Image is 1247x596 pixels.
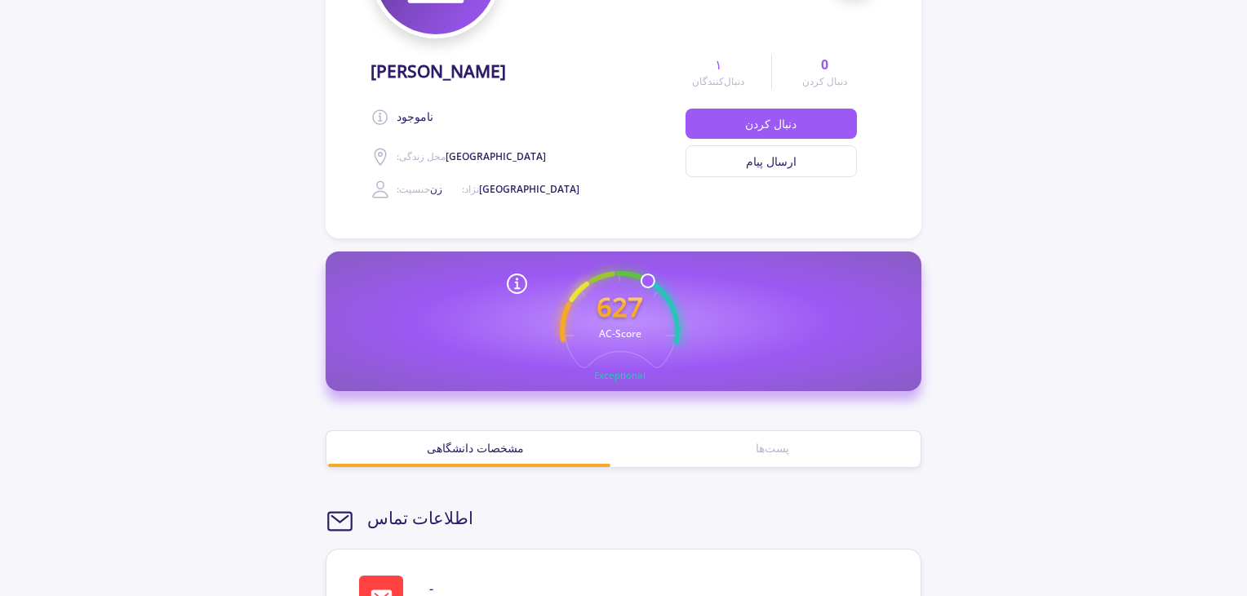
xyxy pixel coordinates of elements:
[479,182,579,196] font: [GEOGRAPHIC_DATA]
[397,109,433,124] font: ناموجود
[430,182,442,196] font: زن
[446,149,546,163] font: [GEOGRAPHIC_DATA]
[715,56,722,73] font: ۱
[397,182,430,196] font: جنسیت:
[686,109,858,139] button: دنبال کردن
[771,55,876,89] a: 0دنبال کردن
[821,56,828,73] font: 0
[462,182,479,196] font: نژاد:
[756,440,789,456] font: پست‌ها
[371,60,506,82] font: [PERSON_NAME]
[397,149,446,163] font: محل زندگی:
[666,55,771,89] a: ۱دنبال‌کنندگان
[746,153,797,169] font: ارسال پیام
[597,288,643,325] text: 627
[598,327,641,340] text: AC-Score
[745,116,797,131] font: دنبال کردن
[802,74,847,88] font: دنبال کردن
[594,369,646,381] text: Exceptional
[427,440,524,456] font: مشخصات دانشگاهی
[692,74,744,88] font: دنبال‌کنندگان
[367,506,473,529] font: اطلاعات تماس
[686,145,858,177] button: ارسال پیام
